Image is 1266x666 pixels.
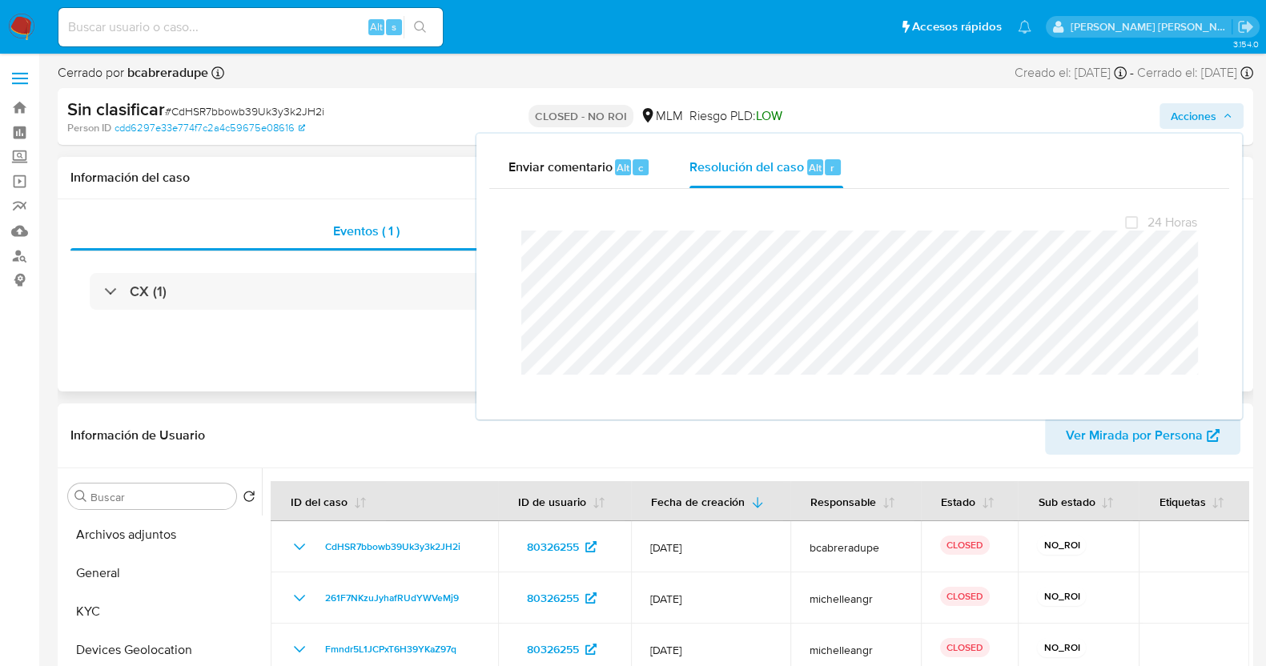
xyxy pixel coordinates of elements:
[62,592,262,631] button: KYC
[70,427,205,443] h1: Información de Usuario
[58,64,208,82] span: Cerrado por
[617,160,629,175] span: Alt
[1045,416,1240,455] button: Ver Mirada por Persona
[67,96,165,122] b: Sin clasificar
[1237,18,1254,35] a: Salir
[130,283,167,300] h3: CX (1)
[333,222,400,240] span: Eventos ( 1 )
[1018,20,1031,34] a: Notificaciones
[529,105,633,127] p: CLOSED - NO ROI
[1125,216,1138,229] input: 24 Horas
[1171,103,1216,129] span: Acciones
[1159,103,1244,129] button: Acciones
[1147,215,1197,231] span: 24 Horas
[62,554,262,592] button: General
[830,160,834,175] span: r
[756,106,782,125] span: LOW
[62,516,262,554] button: Archivos adjuntos
[90,490,230,504] input: Buscar
[243,490,255,508] button: Volver al orden por defecto
[70,170,1240,186] h1: Información del caso
[124,63,208,82] b: bcabreradupe
[58,17,443,38] input: Buscar usuario o caso...
[1015,64,1127,82] div: Creado el: [DATE]
[1066,416,1203,455] span: Ver Mirada por Persona
[508,158,613,176] span: Enviar comentario
[392,19,396,34] span: s
[689,158,804,176] span: Resolución del caso
[1130,64,1134,82] span: -
[689,107,782,125] span: Riesgo PLD:
[404,16,436,38] button: search-icon
[638,160,643,175] span: c
[90,273,1221,310] div: CX (1)
[912,18,1002,35] span: Accesos rápidos
[115,121,305,135] a: cdd6297e33e774f7c2a4c59675e08616
[1137,64,1253,82] div: Cerrado el: [DATE]
[1071,19,1232,34] p: baltazar.cabreradupeyron@mercadolibre.com.mx
[640,107,683,125] div: MLM
[74,490,87,503] button: Buscar
[809,160,822,175] span: Alt
[67,121,111,135] b: Person ID
[165,103,324,119] span: # CdHSR7bbowb39Uk3y3k2JH2i
[370,19,383,34] span: Alt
